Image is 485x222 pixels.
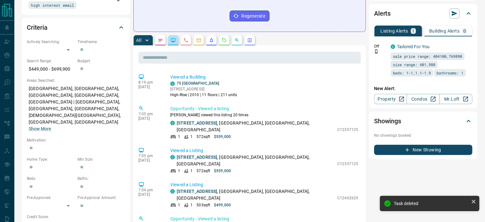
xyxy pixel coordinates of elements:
p: [GEOGRAPHIC_DATA], [GEOGRAPHIC_DATA], [GEOGRAPHIC_DATA], [GEOGRAPHIC_DATA], [GEOGRAPHIC_DATA] | [... [27,83,125,134]
p: [PERSON_NAME] viewed this listing 20 times [170,112,358,118]
p: 1 [178,134,180,140]
p: , [GEOGRAPHIC_DATA], [GEOGRAPHIC_DATA], [GEOGRAPHIC_DATA] [177,154,334,167]
p: Beds: [27,176,74,181]
p: Actively Searching: [27,39,74,45]
p: New Alert: [374,85,472,92]
div: condos.ca [170,189,175,194]
svg: Listing Alerts [209,38,214,43]
p: Pre-Approval Amount: [77,195,125,201]
button: New Showing [374,145,472,155]
p: 8:19 pm [138,80,161,85]
a: 75 [GEOGRAPHIC_DATA] [177,81,219,86]
a: Property [374,94,407,104]
p: [DATE] [138,85,161,89]
p: Opportunity - Viewed a listing [170,105,358,112]
p: 7:04 pm [138,188,161,192]
p: 1 [190,202,193,208]
svg: Emails [196,38,201,43]
p: $559,000 [214,168,231,174]
p: Search Range: [27,58,74,64]
h2: Criteria [27,22,48,33]
p: 572 sqft [196,168,210,174]
svg: Notes [158,38,163,43]
p: 1 [412,29,415,33]
svg: Push Notification Only [374,49,378,54]
p: , [GEOGRAPHIC_DATA], [GEOGRAPHIC_DATA], [GEOGRAPHIC_DATA] [177,188,334,202]
div: condos.ca [391,44,395,49]
p: Motivation: [27,137,125,143]
p: High-Rise | 2010 | 11 floors | 211 units [170,92,237,98]
h2: Showings [374,116,401,126]
div: Alerts [374,6,472,21]
h2: Alerts [374,8,391,19]
span: high interest email [31,2,74,8]
p: C12357125 [337,161,358,167]
button: Show More [29,126,51,132]
p: Building Alerts [429,29,459,33]
p: Viewed a Listing [170,147,358,154]
a: [STREET_ADDRESS] [177,155,217,160]
div: Task deleted [394,201,468,206]
p: Baths: [77,176,125,181]
p: [DATE] [138,158,161,163]
p: $559,000 [214,134,231,140]
p: C12357125 [337,127,358,133]
svg: Requests [222,38,227,43]
a: [STREET_ADDRESS] [177,120,217,126]
p: 7:05 pm [138,112,161,116]
span: size range: 401,988 [393,61,435,68]
p: Min Size: [77,157,125,162]
p: 1 [178,202,180,208]
p: Home Type: [27,157,74,162]
div: Criteria [27,20,125,35]
p: Pre-Approved: [27,195,74,201]
a: Tailored For You [397,44,430,49]
p: [DATE] [138,116,161,121]
p: Credit Score: [27,214,125,220]
p: 7:05 pm [138,154,161,158]
p: All [136,38,141,42]
svg: Calls [183,38,188,43]
p: 572 sqft [196,134,210,140]
span: bathrooms: 1 [437,70,463,76]
p: 0 [463,29,466,33]
p: Areas Searched: [27,78,125,83]
div: condos.ca [170,81,175,86]
p: [STREET_ADDRESS] [170,86,237,92]
p: $449,000 - $699,900 [27,64,74,74]
a: Mr.Loft [439,94,472,104]
svg: Opportunities [234,38,239,43]
p: $499,000 [214,202,231,208]
p: Timeframe: [77,39,125,45]
p: Off [374,43,387,49]
svg: Lead Browsing Activity [171,38,176,43]
p: 1 [190,168,193,174]
button: Regenerate [230,11,269,21]
a: Condos [407,94,439,104]
span: beds: 1-1,1.1-1.9 [393,70,431,76]
p: Budget: [77,58,125,64]
span: sale price range: 404100,769890 [393,53,462,59]
p: Viewed a Building [170,74,358,80]
p: 503 sqft [196,202,210,208]
p: No showings booked [374,133,472,138]
div: condos.ca [170,121,175,125]
div: condos.ca [170,155,175,159]
p: 1 [190,134,193,140]
svg: Agent Actions [247,38,252,43]
a: [STREET_ADDRESS] [177,189,217,194]
p: 1 [178,168,180,174]
p: Viewed a Listing [170,181,358,188]
div: Showings [374,113,472,129]
p: [DATE] [138,192,161,197]
p: , [GEOGRAPHIC_DATA], [GEOGRAPHIC_DATA], [GEOGRAPHIC_DATA] [177,120,334,133]
p: C12402629 [337,195,358,201]
p: Listing Alerts [380,29,408,33]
